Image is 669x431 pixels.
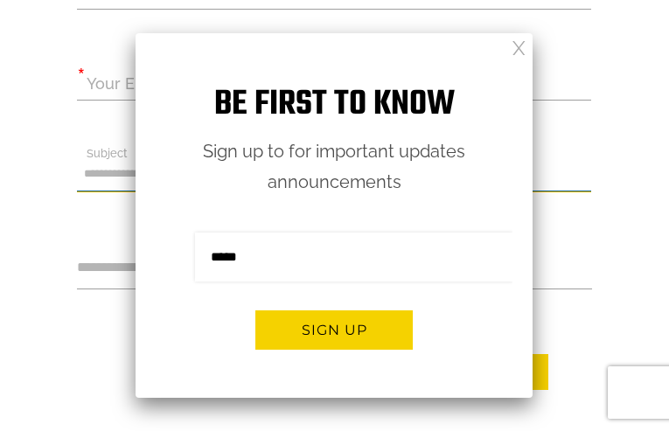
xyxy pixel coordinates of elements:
a: Close [512,39,526,54]
h1: Be first to know [156,77,513,132]
label: Your Email [87,70,166,97]
label: Subject [87,140,128,167]
button: Sign up [255,310,413,350]
p: Sign up to for important updates announcements [156,136,513,198]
